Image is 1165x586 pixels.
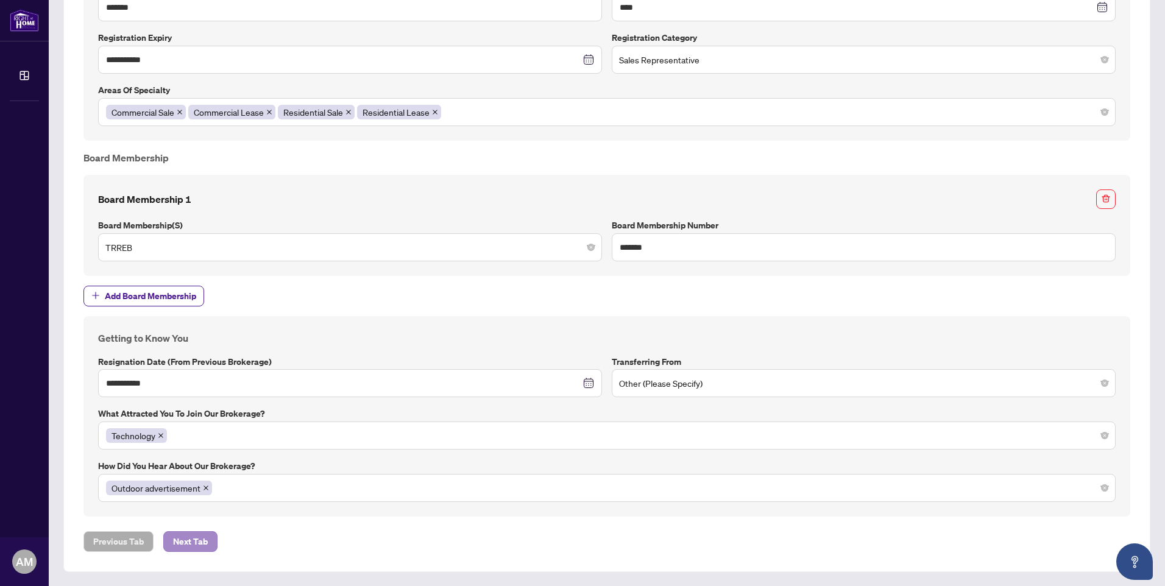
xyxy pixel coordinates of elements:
span: Other (Please Specify) [619,372,1108,395]
span: Commercial Lease [188,105,275,119]
span: close [158,432,164,439]
h4: Board Membership 1 [98,192,191,207]
span: close-circle [1101,432,1108,439]
span: Technology [106,428,167,443]
span: Commercial Sale [112,105,174,119]
span: Technology [112,429,155,442]
img: logo [10,9,39,32]
span: AM [16,553,33,570]
button: Add Board Membership [83,286,204,306]
span: close-circle [1101,379,1108,387]
span: close-circle [1101,108,1108,116]
span: Residential Sale [278,105,355,119]
span: close [266,109,272,115]
span: Residential Sale [283,105,343,119]
span: close [432,109,438,115]
h4: Board Membership [83,150,1130,165]
span: Add Board Membership [105,286,196,306]
label: Registration Category [612,31,1116,44]
span: Outdoor advertisement [112,481,200,495]
span: Commercial Sale [106,105,186,119]
h4: Getting to Know You [98,331,1116,345]
span: close-circle [1101,56,1108,63]
button: Previous Tab [83,531,154,552]
span: close [177,109,183,115]
span: Sales Representative [619,48,1108,71]
span: Commercial Lease [194,105,264,119]
label: What attracted you to join our brokerage? [98,407,1116,420]
span: close [203,485,209,491]
span: close [345,109,352,115]
label: Registration Expiry [98,31,602,44]
span: plus [91,291,100,300]
span: close-circle [587,244,595,251]
span: Outdoor advertisement [106,481,212,495]
label: Board Membership Number [612,219,1116,232]
label: Resignation Date (from previous brokerage) [98,355,602,369]
label: Board Membership(s) [98,219,602,232]
span: Residential Lease [357,105,441,119]
label: Transferring From [612,355,1116,369]
span: Residential Lease [363,105,430,119]
label: Areas of Specialty [98,83,1116,97]
label: How did you hear about our brokerage? [98,459,1116,473]
span: Next Tab [173,532,208,551]
span: close-circle [1101,484,1108,492]
button: Open asap [1116,543,1153,580]
button: Next Tab [163,531,218,552]
span: TRREB [105,236,595,259]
